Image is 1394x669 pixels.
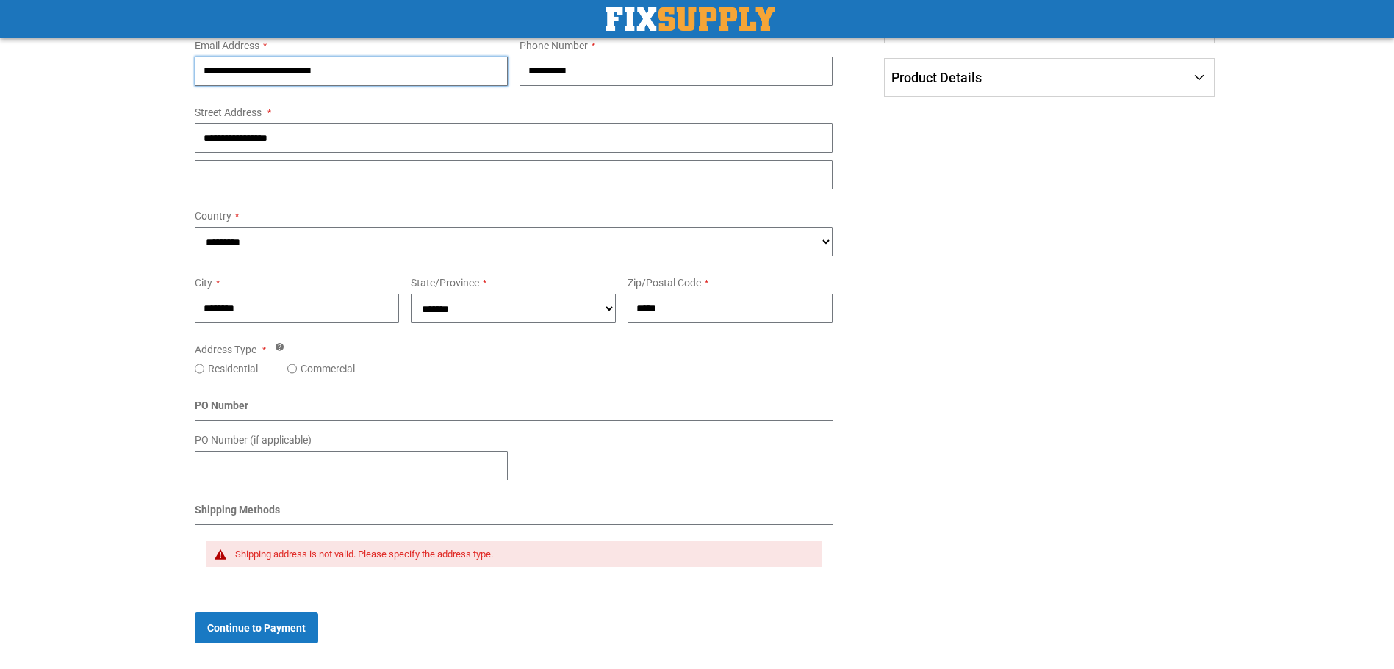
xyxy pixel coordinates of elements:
img: Fix Industrial Supply [606,7,775,31]
div: PO Number [195,398,833,421]
span: Product Details [891,70,982,85]
span: Address Type [195,344,256,355]
div: Shipping Methods [195,502,833,525]
label: Commercial [301,361,355,376]
span: Email Address [195,40,259,51]
span: PO Number (if applicable) [195,434,312,446]
div: Shipping address is not valid. Please specify the address type. [235,549,808,560]
span: Street Address [195,106,262,118]
span: City [195,277,212,289]
span: Continue to Payment [207,622,306,634]
button: Continue to Payment [195,612,318,643]
span: State/Province [411,277,479,289]
span: Country [195,210,231,222]
span: Phone Number [520,40,588,51]
label: Residential [208,361,258,376]
span: Zip/Postal Code [628,277,701,289]
a: store logo [606,7,775,31]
